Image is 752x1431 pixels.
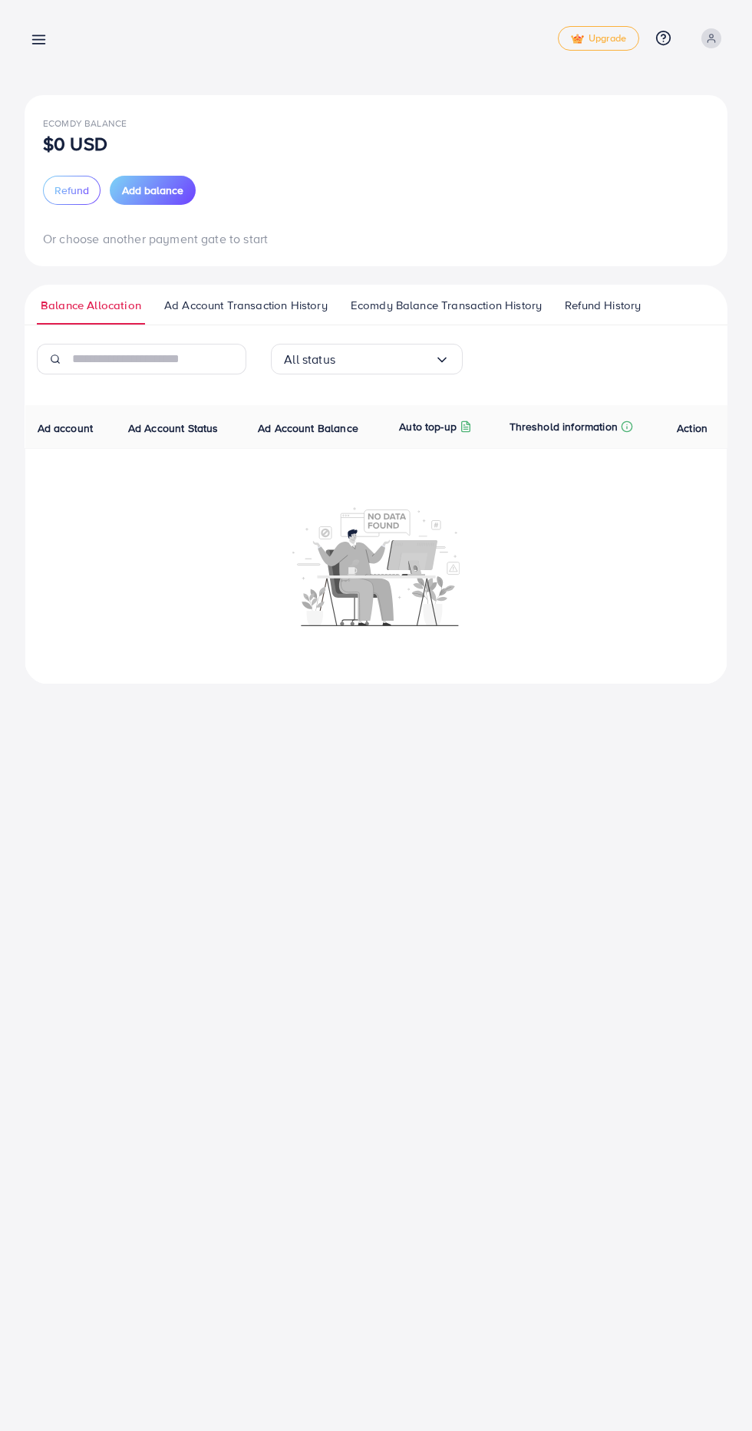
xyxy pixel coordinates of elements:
img: tick [571,34,584,45]
input: Search for option [335,348,434,371]
p: Auto top-up [399,417,457,436]
button: Add balance [110,176,196,205]
button: Refund [43,176,101,205]
a: tickUpgrade [558,26,639,51]
span: Refund [54,183,89,198]
span: Ad Account Status [128,420,219,436]
img: No account [292,506,460,626]
span: Ecomdy Balance Transaction History [351,297,542,314]
span: Action [677,420,707,436]
p: Threshold information [510,417,618,436]
span: Balance Allocation [41,297,141,314]
span: Add balance [122,183,183,198]
span: Ecomdy Balance [43,117,127,130]
div: Search for option [271,344,463,374]
span: Ad Account Transaction History [164,297,328,314]
span: Ad Account Balance [258,420,358,436]
p: Or choose another payment gate to start [43,229,709,248]
span: Ad account [38,420,94,436]
p: $0 USD [43,134,107,153]
span: All status [284,348,335,371]
span: Refund History [565,297,641,314]
span: Upgrade [571,33,626,45]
